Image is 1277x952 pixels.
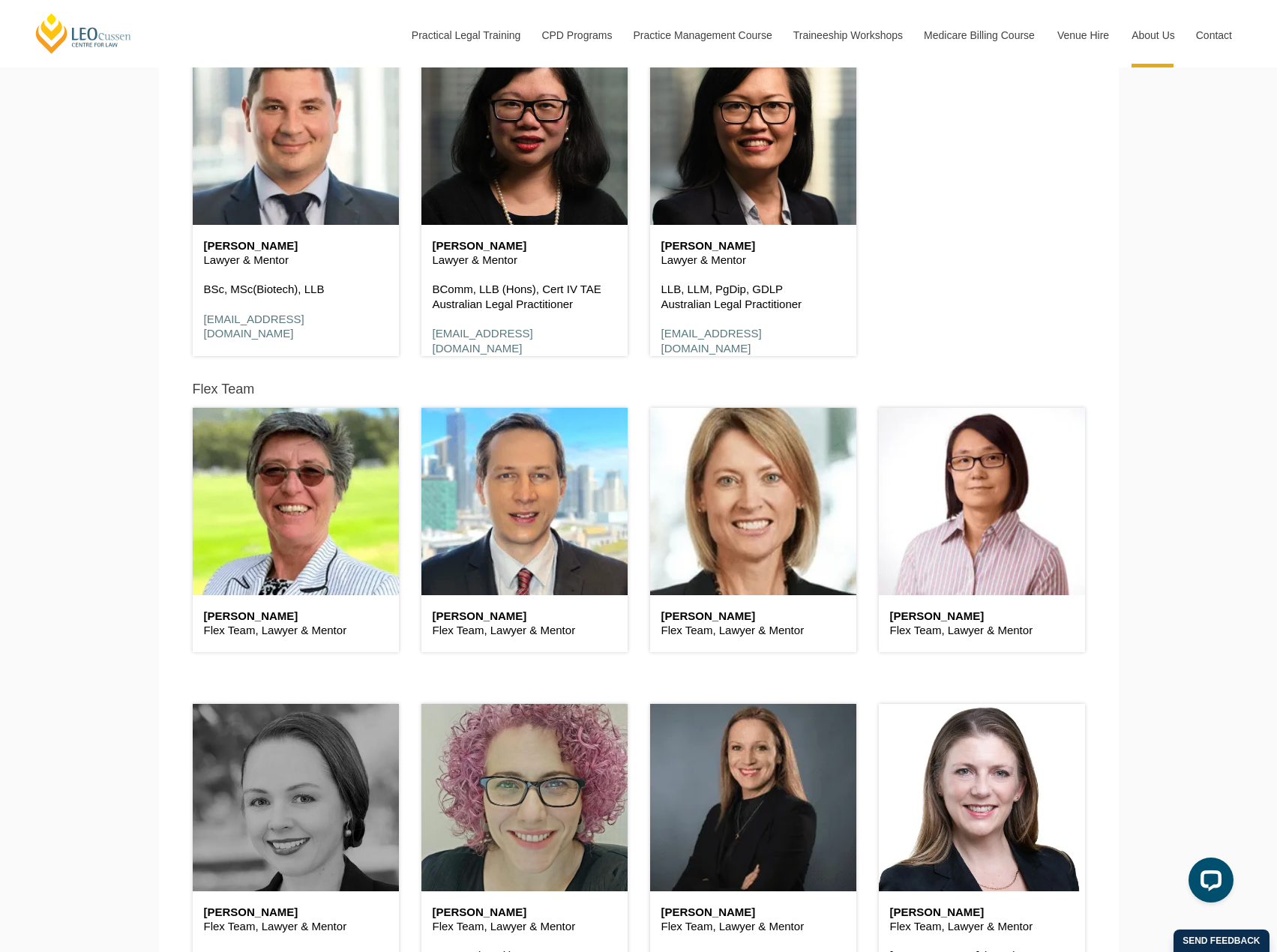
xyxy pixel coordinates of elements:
[661,240,845,253] h6: [PERSON_NAME]
[661,327,762,355] a: [EMAIL_ADDRESS][DOMAIN_NAME]
[193,382,255,397] h5: Flex Team
[433,610,616,623] h6: [PERSON_NAME]
[204,253,388,268] p: Lawyer & Mentor
[204,282,388,297] p: BSc, MSc(Biotech), LLB
[890,906,1074,919] h6: [PERSON_NAME]
[204,623,388,638] p: Flex Team, Lawyer & Mentor
[1177,852,1240,915] iframe: LiveChat chat widget
[661,253,845,268] p: Lawyer & Mentor
[622,3,782,67] a: Practice Management Course
[1120,3,1185,67] a: About Us
[433,240,616,253] h6: [PERSON_NAME]
[1046,3,1120,67] a: Venue Hire
[661,610,845,623] h6: [PERSON_NAME]
[890,610,1074,623] h6: [PERSON_NAME]
[34,12,133,55] a: [PERSON_NAME] Centre for Law
[433,282,616,311] p: BComm, LLB (Hons), Cert IV TAE Australian Legal Practitioner
[661,282,845,311] p: LLB, LLM, PgDip, GDLP Australian Legal Practitioner
[890,919,1074,934] p: Flex Team, Lawyer & Mentor
[433,623,616,638] p: Flex Team, Lawyer & Mentor
[204,313,304,340] a: [EMAIL_ADDRESS][DOMAIN_NAME]
[204,610,388,623] h6: [PERSON_NAME]
[530,3,622,67] a: CPD Programs
[433,919,616,934] p: Flex Team, Lawyer & Mentor
[433,906,616,919] h6: [PERSON_NAME]
[204,906,388,919] h6: [PERSON_NAME]
[400,3,531,67] a: Practical Legal Training
[1185,3,1243,67] a: Contact
[782,3,913,67] a: Traineeship Workshops
[913,3,1046,67] a: Medicare Billing Course
[661,623,845,638] p: Flex Team, Lawyer & Mentor
[661,919,845,934] p: Flex Team, Lawyer & Mentor
[204,240,388,253] h6: [PERSON_NAME]
[661,906,845,919] h6: [PERSON_NAME]
[890,623,1074,638] p: Flex Team, Lawyer & Mentor
[433,253,616,268] p: Lawyer & Mentor
[433,327,533,355] a: [EMAIL_ADDRESS][DOMAIN_NAME]
[204,919,388,934] p: Flex Team, Lawyer & Mentor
